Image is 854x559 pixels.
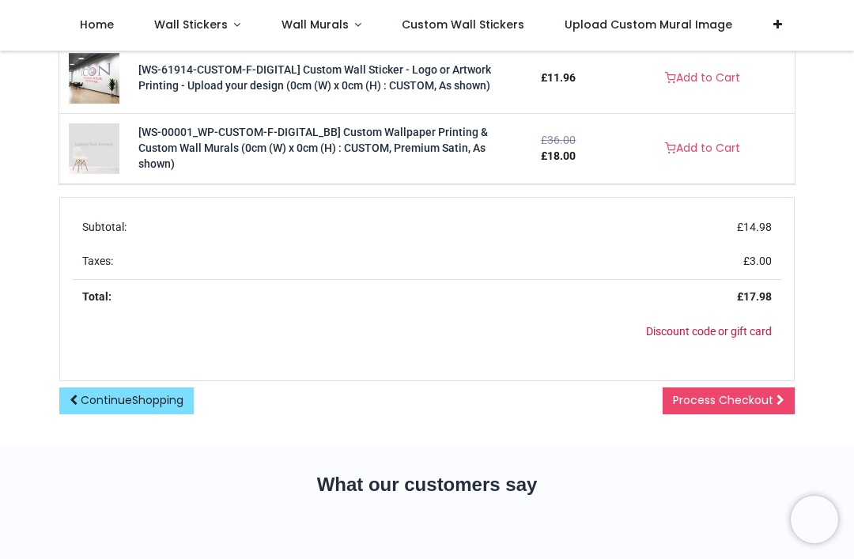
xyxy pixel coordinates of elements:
a: Process Checkout [663,387,795,414]
td: Taxes: [73,244,455,279]
a: Discount code or gift card [646,325,772,338]
a: ContinueShopping [59,387,194,414]
span: 36.00 [547,134,576,146]
td: Subtotal: [73,210,455,245]
a: Add to Cart [655,135,750,162]
a: [WS-61914-CUSTOM-F-DIGITAL] Custom Wall Sticker - Logo or Artwork Printing - Upload your design (... [138,63,491,92]
span: Upload Custom Mural Image [565,17,732,32]
span: Custom Wall Stickers [402,17,524,32]
img: [WS-00001_WP-CUSTOM-F-DIGITAL_BB] Custom Wallpaper Printing & Custom Wall Murals (0cm (W) x 0cm (... [69,123,119,174]
span: £ [743,255,772,267]
span: Process Checkout [673,392,773,408]
span: Wall Stickers [154,17,228,32]
span: 11.96 [547,71,576,84]
a: [WS-00001_WP-CUSTOM-F-DIGITAL_BB] Custom Wallpaper Printing & Custom Wall Murals (0cm (W) x 0cm (... [138,126,488,169]
span: 17.98 [743,290,772,303]
strong: Total: [82,290,111,303]
span: Continue [81,392,183,408]
del: £ [541,134,576,146]
span: Home [80,17,114,32]
a: Add to Cart [655,65,750,92]
span: £ [737,221,772,233]
span: £ [541,71,576,84]
iframe: Brevo live chat [791,496,838,543]
a: [WS-00001_WP-CUSTOM-F-DIGITAL_BB] Custom Wallpaper Printing & Custom Wall Murals (0cm (W) x 0cm (... [69,141,119,153]
span: Wall Murals [282,17,349,32]
span: 18.00 [547,149,576,162]
span: Shopping [132,392,183,408]
h2: What our customers say [59,471,795,498]
span: 14.98 [743,221,772,233]
img: [WS-61914-CUSTOM-F-DIGITAL] Custom Wall Sticker - Logo or Artwork Printing - Upload your design (... [69,53,119,104]
a: [WS-61914-CUSTOM-F-DIGITAL] Custom Wall Sticker - Logo or Artwork Printing - Upload your design (... [69,70,119,83]
span: 3.00 [750,255,772,267]
strong: £ [737,290,772,303]
span: £ [541,149,576,162]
